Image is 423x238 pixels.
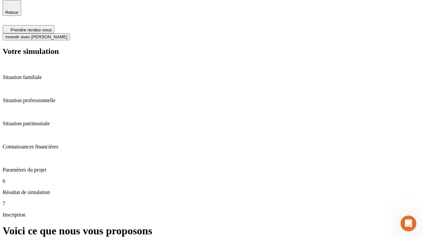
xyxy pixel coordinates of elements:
p: Connaissances financières [3,144,420,150]
p: Inscription [3,212,420,218]
button: Prendre rendez-vous [3,25,54,33]
h1: Voici ce que nous vous proposons [3,225,420,237]
span: Prendre rendez-vous [11,27,52,32]
p: Paramètres du projet [3,167,420,173]
h2: Votre simulation [3,47,420,56]
p: Situation professionnelle [3,98,420,103]
iframe: Intercom live chat [401,216,416,231]
p: Situation patrimoniale [3,121,420,127]
p: Résultat de simulation [3,189,420,195]
span: Investir avec [PERSON_NAME] [5,34,67,39]
p: 7 [3,201,420,207]
span: Retour [5,10,19,15]
p: 6 [3,178,420,184]
p: Situation familiale [3,74,420,80]
button: Investir avec [PERSON_NAME] [3,33,70,40]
